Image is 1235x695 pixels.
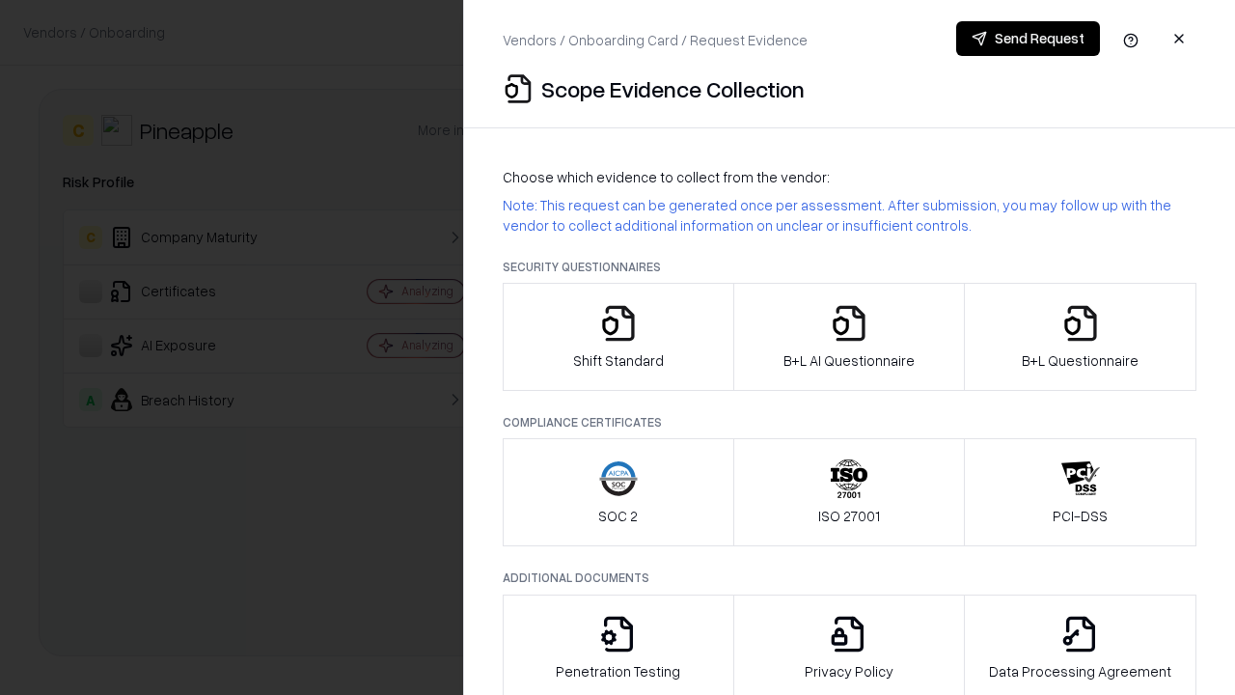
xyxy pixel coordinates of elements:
button: PCI-DSS [964,438,1196,546]
p: Choose which evidence to collect from the vendor: [503,167,1196,187]
button: ISO 27001 [733,438,966,546]
p: B+L Questionnaire [1022,350,1139,371]
p: Privacy Policy [805,661,893,681]
p: Scope Evidence Collection [541,73,805,104]
p: Vendors / Onboarding Card / Request Evidence [503,30,808,50]
p: ISO 27001 [818,506,880,526]
p: Note: This request can be generated once per assessment. After submission, you may follow up with... [503,195,1196,236]
button: B+L Questionnaire [964,283,1196,391]
button: B+L AI Questionnaire [733,283,966,391]
p: SOC 2 [598,506,638,526]
p: Shift Standard [573,350,664,371]
button: Shift Standard [503,283,734,391]
p: Security Questionnaires [503,259,1196,275]
p: Data Processing Agreement [989,661,1171,681]
p: Additional Documents [503,570,1196,586]
p: Penetration Testing [556,661,680,681]
button: SOC 2 [503,438,734,546]
p: PCI-DSS [1053,506,1108,526]
p: B+L AI Questionnaire [783,350,915,371]
button: Send Request [956,21,1100,56]
p: Compliance Certificates [503,414,1196,431]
